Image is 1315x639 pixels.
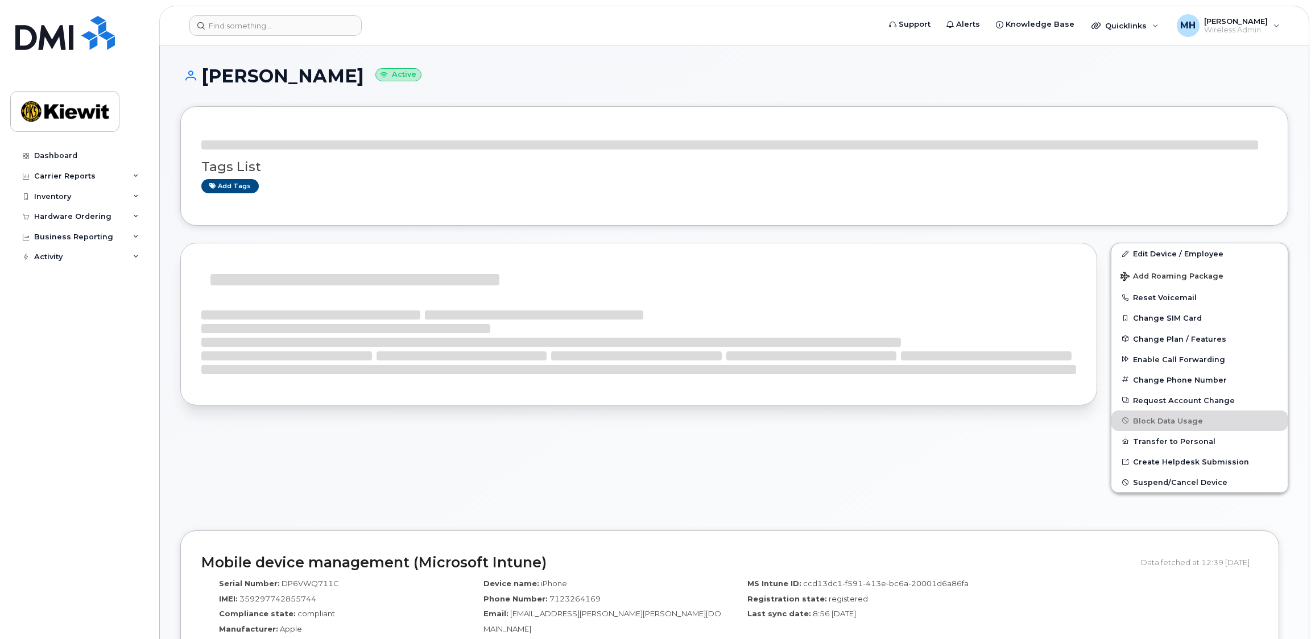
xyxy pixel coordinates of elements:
[747,578,801,589] label: MS Intune ID:
[1111,264,1288,287] button: Add Roaming Package
[1133,478,1227,487] span: Suspend/Cancel Device
[1111,472,1288,492] button: Suspend/Cancel Device
[1111,243,1288,264] a: Edit Device / Employee
[219,608,296,619] label: Compliance state:
[201,555,1132,571] h2: Mobile device management (Microsoft Intune)
[1111,451,1288,472] a: Create Helpdesk Submission
[483,578,539,589] label: Device name:
[1111,410,1288,431] button: Block Data Usage
[1141,551,1258,573] div: Data fetched at 12:39 [DATE]
[1111,349,1288,370] button: Enable Call Forwarding
[280,624,302,633] span: Apple
[1133,334,1226,343] span: Change Plan / Features
[829,594,868,603] span: registered
[549,594,601,603] span: 7123264169
[201,179,259,193] a: Add tags
[201,160,1267,174] h3: Tags List
[747,608,811,619] label: Last sync date:
[1111,329,1288,349] button: Change Plan / Features
[219,594,238,604] label: IMEI:
[1111,390,1288,410] button: Request Account Change
[483,608,508,619] label: Email:
[282,579,339,588] span: DP6VWQ711C
[813,609,856,618] span: 8:56 [DATE]
[297,609,335,618] span: compliant
[1111,308,1288,328] button: Change SIM Card
[1111,370,1288,390] button: Change Phone Number
[375,68,421,81] small: Active
[219,578,280,589] label: Serial Number:
[180,66,1288,86] h1: [PERSON_NAME]
[1111,431,1288,451] button: Transfer to Personal
[219,624,278,634] label: Manufacturer:
[483,594,548,604] label: Phone Number:
[541,579,567,588] span: iPhone
[747,594,827,604] label: Registration state:
[1120,272,1223,283] span: Add Roaming Package
[1111,287,1288,308] button: Reset Voicemail
[239,594,316,603] span: 359297742855744
[1133,355,1225,363] span: Enable Call Forwarding
[803,579,969,588] span: ccd13dc1-f591-413e-bc6a-20001d6a86fa
[483,609,721,633] span: [EMAIL_ADDRESS][PERSON_NAME][PERSON_NAME][DOMAIN_NAME]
